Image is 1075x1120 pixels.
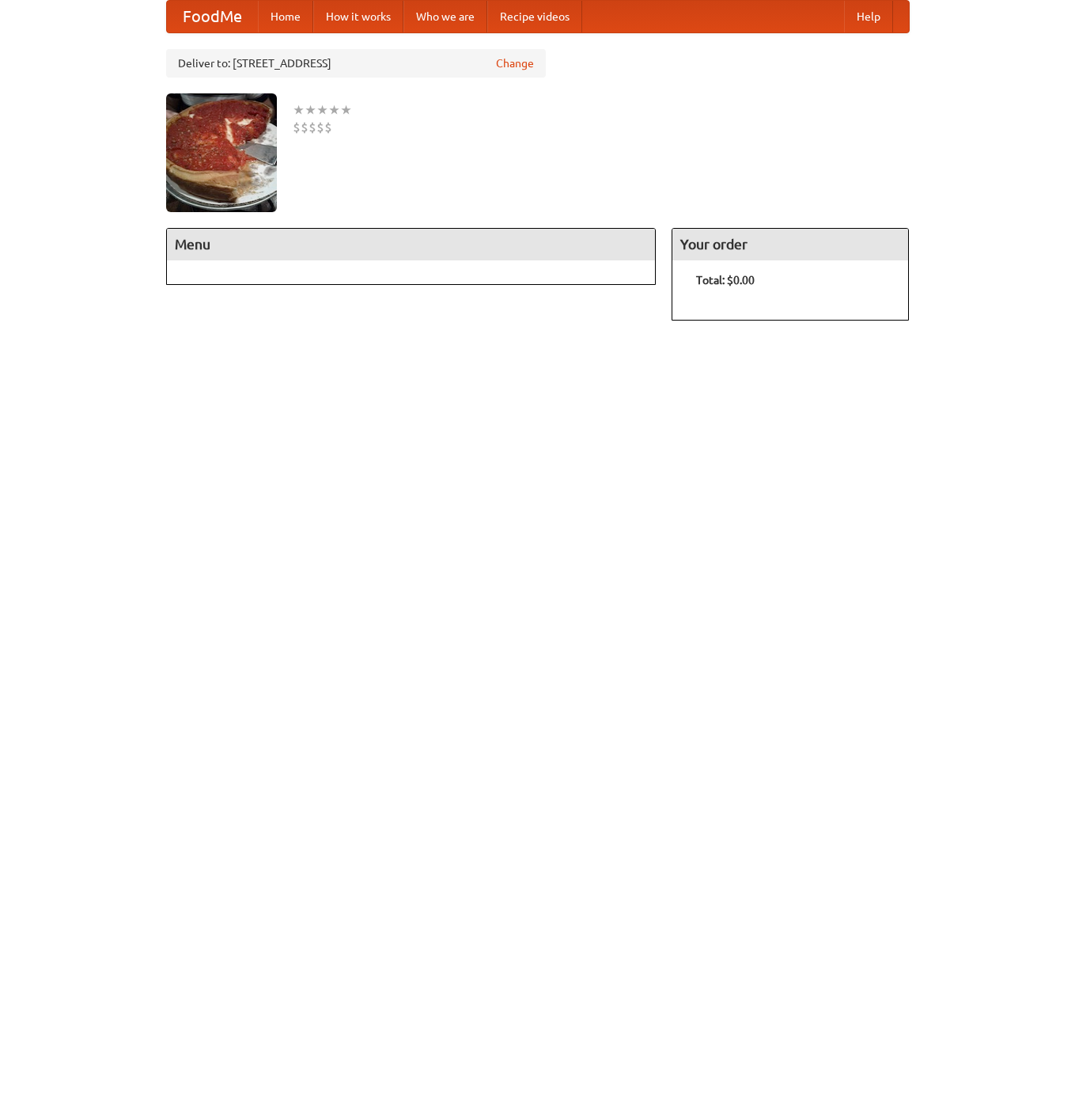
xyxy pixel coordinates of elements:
img: angular.jpg [166,93,277,212]
a: Who we are [403,1,487,32]
a: Help [844,1,893,32]
li: $ [308,119,316,136]
li: ★ [305,101,316,119]
li: $ [301,119,308,136]
a: Change [496,55,534,71]
h4: Your order [672,229,908,260]
a: FoodMe [167,1,258,32]
b: Total: $0.00 [696,274,755,287]
a: How it works [313,1,403,32]
li: ★ [328,101,340,119]
div: Deliver to: [STREET_ADDRESS] [166,49,546,78]
li: $ [324,119,332,136]
h4: Menu [167,229,656,260]
a: Recipe videos [487,1,582,32]
li: $ [316,119,324,136]
li: ★ [316,101,328,119]
li: ★ [293,101,305,119]
a: Home [258,1,313,32]
li: ★ [340,101,352,119]
li: $ [293,119,301,136]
